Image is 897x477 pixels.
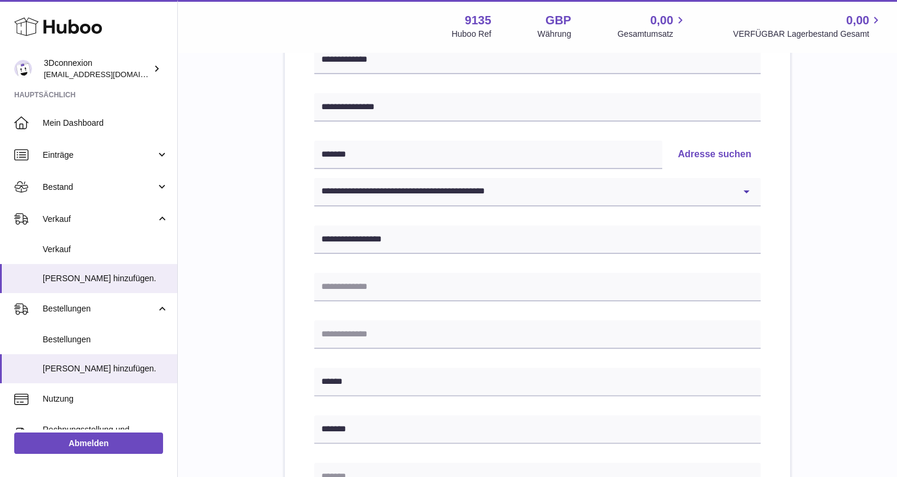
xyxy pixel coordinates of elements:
[44,69,174,79] span: [EMAIL_ADDRESS][DOMAIN_NAME]
[43,273,168,284] span: [PERSON_NAME] hinzufügen.
[617,28,687,40] span: Gesamtumsatz
[43,393,168,405] span: Nutzung
[44,58,151,80] div: 3Dconnexion
[650,12,673,28] span: 0,00
[452,28,491,40] div: Huboo Ref
[43,214,156,225] span: Verkauf
[43,182,156,193] span: Bestand
[43,334,168,345] span: Bestellungen
[846,12,869,28] span: 0,00
[43,117,168,129] span: Mein Dashboard
[43,244,168,255] span: Verkauf
[617,12,687,40] a: 0,00 Gesamtumsatz
[733,28,883,40] span: VERFÜGBAR Lagerbestand Gesamt
[465,12,491,28] strong: 9135
[733,12,883,40] a: 0,00 VERFÜGBAR Lagerbestand Gesamt
[14,60,32,78] img: order_eu@3dconnexion.com
[14,433,163,454] a: Abmelden
[545,12,571,28] strong: GBP
[43,424,156,447] span: Rechnungsstellung und Zahlungen
[538,28,572,40] div: Währung
[668,141,761,169] button: Adresse suchen
[43,150,156,161] span: Einträge
[43,363,168,374] span: [PERSON_NAME] hinzufügen.
[43,303,156,314] span: Bestellungen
